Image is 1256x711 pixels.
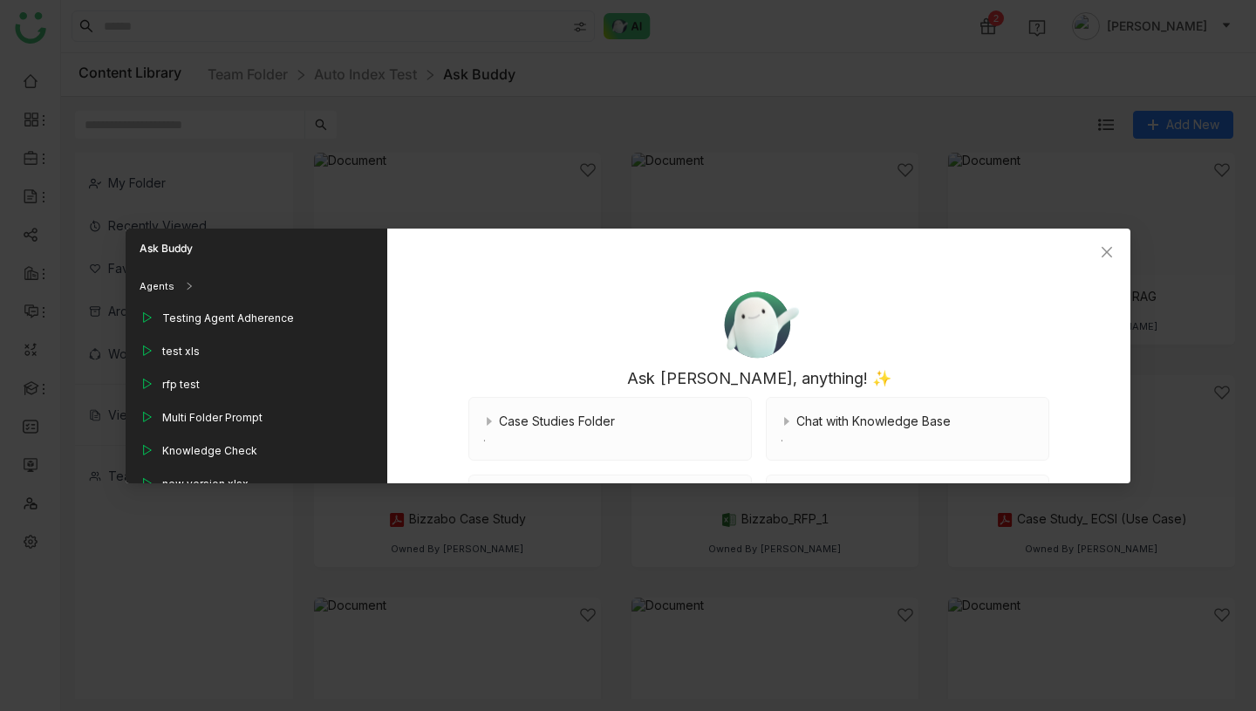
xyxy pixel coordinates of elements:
[162,311,294,326] div: Testing Agent Adherence
[162,443,257,459] div: Knowledge Check
[162,377,200,393] div: rfp test
[162,344,200,359] div: test xls
[140,377,154,391] img: play_outline.svg
[483,430,737,446] div: .
[140,443,154,457] img: play_outline.svg
[1083,229,1130,276] button: Close
[714,283,803,366] img: ask-buddy.svg
[140,410,154,424] img: play_outline.svg
[140,476,154,490] img: play_outline.svg
[796,412,951,430] span: Chat with Knowledge Base
[126,229,387,269] div: Ask Buddy
[140,344,154,358] img: play_outline.svg
[140,278,174,293] div: Agents
[627,366,891,390] p: Ask [PERSON_NAME], anything! ✨
[126,269,387,304] div: Agents
[499,412,615,430] span: Case Studies Folder
[162,410,263,426] div: Multi Folder Prompt
[162,476,249,492] div: new version xlsx
[140,311,154,325] img: play_outline.svg
[781,430,1034,446] div: .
